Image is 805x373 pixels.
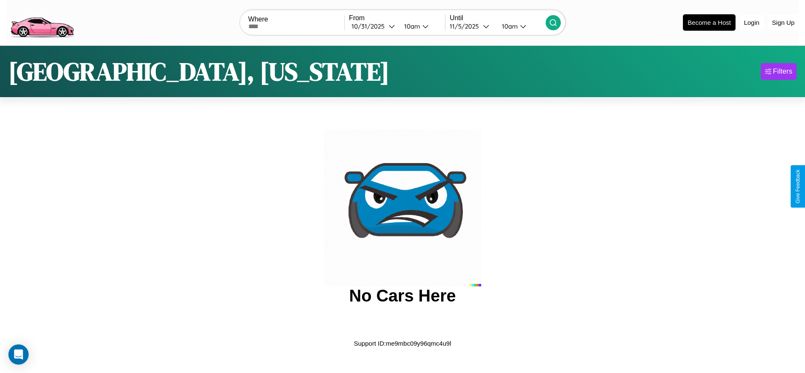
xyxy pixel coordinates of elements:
div: Filters [773,67,792,76]
div: Open Intercom Messenger [8,344,29,365]
h2: No Cars Here [349,286,456,305]
button: 10am [397,22,445,31]
label: Until [450,14,546,22]
button: Sign Up [768,15,799,30]
button: 10am [495,22,546,31]
div: 10am [498,22,520,30]
button: Filters [761,63,797,80]
p: Support ID: me9mbc09y96qmc4u9l [354,338,451,349]
div: 11 / 5 / 2025 [450,22,483,30]
img: car [324,129,481,286]
button: 10/31/2025 [349,22,397,31]
label: Where [248,16,344,23]
div: 10 / 31 / 2025 [352,22,389,30]
label: From [349,14,445,22]
div: Give Feedback [795,169,801,204]
h1: [GEOGRAPHIC_DATA], [US_STATE] [8,54,389,89]
button: Become a Host [683,14,736,31]
img: logo [6,4,77,40]
div: 10am [400,22,422,30]
button: Login [740,15,764,30]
